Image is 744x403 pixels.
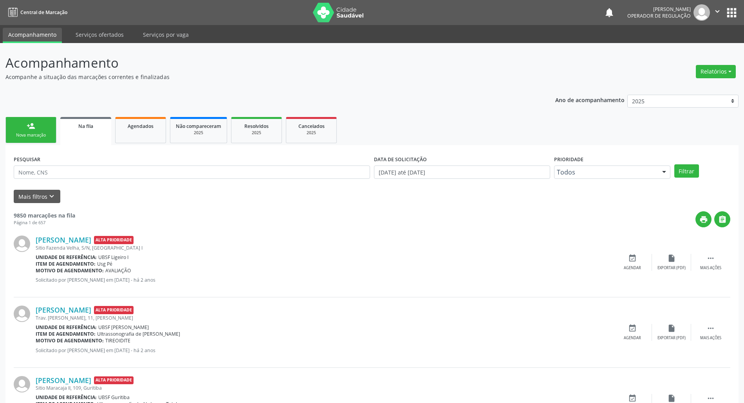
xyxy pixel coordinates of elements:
[374,166,550,179] input: Selecione um intervalo
[14,166,370,179] input: Nome, CNS
[5,73,518,81] p: Acompanhe a situação das marcações correntes e finalizadas
[14,236,30,252] img: img
[98,394,130,401] span: UBSF Guritiba
[36,315,613,321] div: Trav. [PERSON_NAME], 11, [PERSON_NAME]
[667,254,676,263] i: insert_drive_file
[5,53,518,73] p: Acompanhamento
[14,190,60,203] button: Mais filtroskeyboard_arrow_down
[674,164,699,178] button: Filtrar
[36,347,613,354] p: Solicitado por [PERSON_NAME] em [DATE] - há 2 anos
[695,211,711,227] button: print
[628,324,637,333] i: event_available
[94,236,134,244] span: Alta Prioridade
[628,254,637,263] i: event_available
[604,7,615,18] button: notifications
[710,4,725,21] button: 
[725,6,739,20] button: apps
[700,335,721,341] div: Mais ações
[36,376,91,385] a: [PERSON_NAME]
[20,9,67,16] span: Central de Marcação
[667,394,676,403] i: insert_drive_file
[105,337,130,344] span: TIREOIDITE
[374,153,427,166] label: DATA DE SOLICITAÇÃO
[624,265,641,271] div: Agendar
[36,267,104,274] b: Motivo de agendamento:
[36,261,96,267] b: Item de agendamento:
[624,335,641,341] div: Agendar
[105,267,131,274] span: AVALIAÇÃO
[696,65,736,78] button: Relatórios
[292,130,331,136] div: 2025
[706,254,715,263] i: 
[36,324,97,331] b: Unidade de referência:
[176,123,221,130] span: Não compareceram
[557,168,654,176] span: Todos
[14,219,75,226] div: Página 1 de 657
[14,212,75,219] strong: 9850 marcações na fila
[657,335,686,341] div: Exportar (PDF)
[714,211,730,227] button: 
[699,215,708,224] i: print
[36,306,91,314] a: [PERSON_NAME]
[128,123,153,130] span: Agendados
[693,4,710,21] img: img
[718,215,727,224] i: 
[36,245,613,251] div: Sitio Fazenda Velha, S/N, [GEOGRAPHIC_DATA] I
[36,394,97,401] b: Unidade de referência:
[627,6,691,13] div: [PERSON_NAME]
[47,192,56,201] i: keyboard_arrow_down
[3,28,62,43] a: Acompanhamento
[137,28,194,41] a: Serviços por vaga
[36,277,613,283] p: Solicitado por [PERSON_NAME] em [DATE] - há 2 anos
[555,95,625,104] p: Ano de acompanhamento
[27,122,35,130] div: person_add
[14,153,40,166] label: PESQUISAR
[36,337,104,344] b: Motivo de agendamento:
[657,265,686,271] div: Exportar (PDF)
[78,123,93,130] span: Na fila
[628,394,637,403] i: event_available
[97,261,112,267] span: Usg Pé
[667,324,676,333] i: insert_drive_file
[244,123,269,130] span: Resolvidos
[627,13,691,19] span: Operador de regulação
[98,324,149,331] span: UBSF [PERSON_NAME]
[94,306,134,314] span: Alta Prioridade
[706,394,715,403] i: 
[11,132,51,138] div: Nova marcação
[298,123,325,130] span: Cancelados
[36,254,97,261] b: Unidade de referência:
[36,331,96,337] b: Item de agendamento:
[176,130,221,136] div: 2025
[14,306,30,322] img: img
[706,324,715,333] i: 
[14,376,30,392] img: img
[36,385,613,391] div: Sitio Maracaja II, 109, Guritiba
[98,254,128,261] span: UBSF Ligeiro I
[237,130,276,136] div: 2025
[70,28,129,41] a: Serviços ofertados
[5,6,67,19] a: Central de Marcação
[94,376,134,385] span: Alta Prioridade
[713,7,722,16] i: 
[36,236,91,244] a: [PERSON_NAME]
[700,265,721,271] div: Mais ações
[554,153,583,166] label: Prioridade
[97,331,180,337] span: Ultrassonografia de [PERSON_NAME]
